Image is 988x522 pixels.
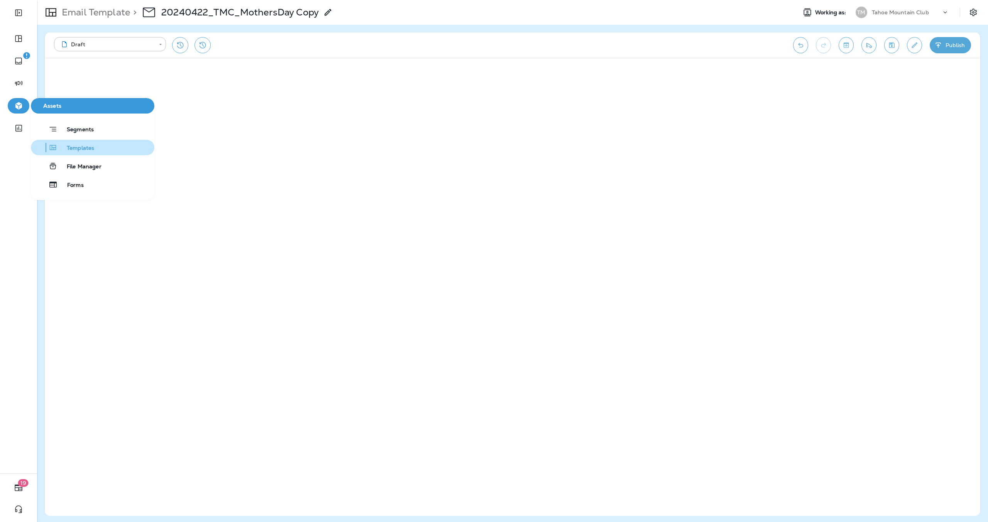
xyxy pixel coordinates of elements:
button: Send test email [861,37,876,53]
p: Email Template [59,7,130,18]
p: 20240422_TMC_MothersDay Copy [161,7,319,18]
button: View Changelog [195,37,211,53]
button: Forms [31,177,154,192]
button: Templates [31,140,154,155]
button: Restore from previous version [172,37,188,53]
span: Forms [58,182,84,189]
span: File Manager [58,163,102,171]
span: Assets [34,103,151,109]
span: Templates [58,145,94,152]
button: Publish [930,37,971,53]
button: Undo [793,37,808,53]
p: Tahoe Mountain Club [872,9,929,15]
button: Segments [31,121,154,137]
button: Assets [31,98,154,114]
p: > [130,7,137,18]
button: Edit details [907,37,922,53]
div: TM [856,7,867,18]
button: Settings [966,5,980,19]
span: Working as: [815,9,848,16]
button: Toggle preview [839,37,854,53]
button: Expand Sidebar [8,5,29,20]
span: Segments [58,126,94,134]
span: 19 [18,479,29,487]
button: File Manager [31,158,154,174]
button: Save [884,37,899,53]
div: Draft [59,41,154,48]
